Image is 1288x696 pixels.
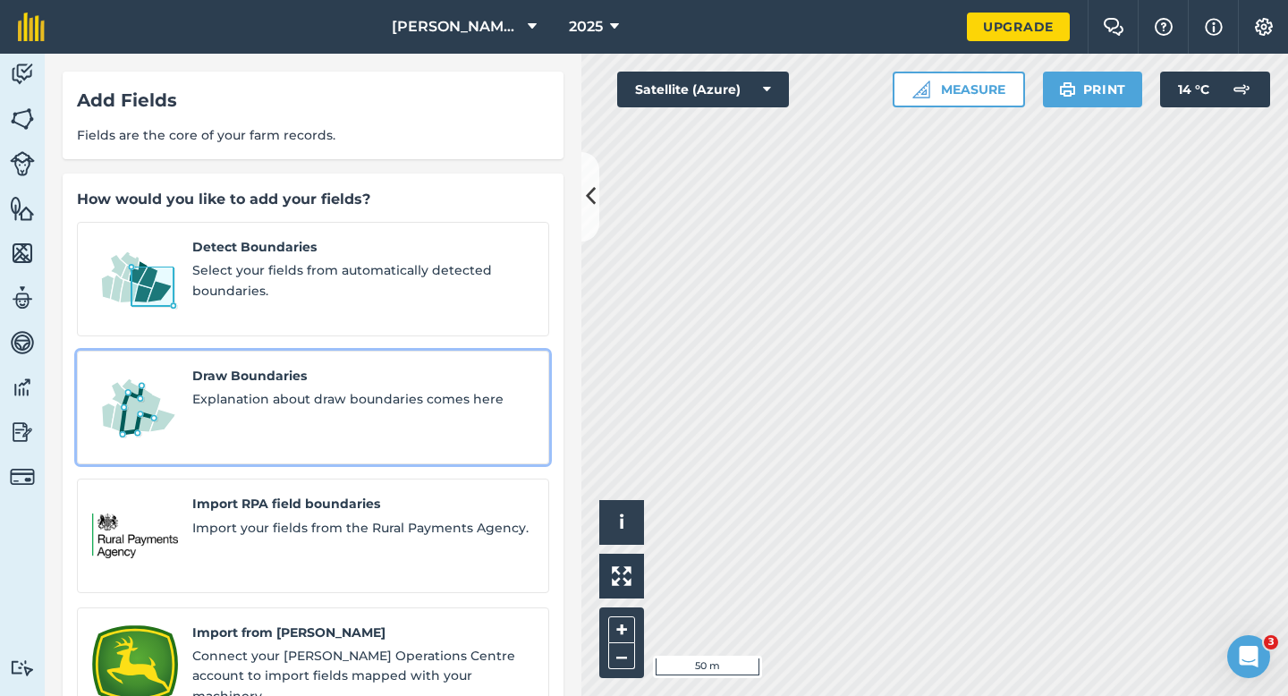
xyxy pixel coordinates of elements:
[192,494,534,514] span: Import RPA field boundaries
[192,389,534,409] span: Explanation about draw boundaries comes here
[192,366,534,386] span: Draw Boundaries
[10,195,35,222] img: svg+xml;base64,PHN2ZyB4bWxucz0iaHR0cDovL3d3dy53My5vcmcvMjAwMC9zdmciIHdpZHRoPSI1NiIgaGVpZ2h0PSI2MC...
[10,61,35,88] img: svg+xml;base64,PD94bWwgdmVyc2lvbj0iMS4wIiBlbmNvZGluZz0idXRmLTgiPz4KPCEtLSBHZW5lcmF0b3I6IEFkb2JlIE...
[77,479,549,593] a: Import RPA field boundariesImport RPA field boundariesImport your fields from the Rural Payments ...
[92,366,178,450] img: Draw Boundaries
[77,86,549,115] div: Add Fields
[192,623,534,642] span: Import from [PERSON_NAME]
[1227,635,1270,678] iframe: Intercom live chat
[1178,72,1209,107] span: 14 ° C
[1043,72,1143,107] button: Print
[893,72,1025,107] button: Measure
[10,106,35,132] img: svg+xml;base64,PHN2ZyB4bWxucz0iaHR0cDovL3d3dy53My5vcmcvMjAwMC9zdmciIHdpZHRoPSI1NiIgaGVpZ2h0PSI2MC...
[77,125,549,145] span: Fields are the core of your farm records.
[1253,18,1275,36] img: A cog icon
[92,237,178,321] img: Detect Boundaries
[1205,16,1223,38] img: svg+xml;base64,PHN2ZyB4bWxucz0iaHR0cDovL3d3dy53My5vcmcvMjAwMC9zdmciIHdpZHRoPSIxNyIgaGVpZ2h0PSIxNy...
[192,518,534,538] span: Import your fields from the Rural Payments Agency.
[18,13,45,41] img: fieldmargin Logo
[967,13,1070,41] a: Upgrade
[10,374,35,401] img: svg+xml;base64,PD94bWwgdmVyc2lvbj0iMS4wIiBlbmNvZGluZz0idXRmLTgiPz4KPCEtLSBHZW5lcmF0b3I6IEFkb2JlIE...
[10,659,35,676] img: svg+xml;base64,PD94bWwgdmVyc2lvbj0iMS4wIiBlbmNvZGluZz0idXRmLTgiPz4KPCEtLSBHZW5lcmF0b3I6IEFkb2JlIE...
[1264,635,1278,649] span: 3
[392,16,521,38] span: [PERSON_NAME] & Sons
[1224,72,1259,107] img: svg+xml;base64,PD94bWwgdmVyc2lvbj0iMS4wIiBlbmNvZGluZz0idXRmLTgiPz4KPCEtLSBHZW5lcmF0b3I6IEFkb2JlIE...
[608,616,635,643] button: +
[92,494,178,578] img: Import RPA field boundaries
[569,16,603,38] span: 2025
[617,72,789,107] button: Satellite (Azure)
[1059,79,1076,100] img: svg+xml;base64,PHN2ZyB4bWxucz0iaHR0cDovL3d3dy53My5vcmcvMjAwMC9zdmciIHdpZHRoPSIxOSIgaGVpZ2h0PSIyNC...
[912,81,930,98] img: Ruler icon
[77,222,549,336] a: Detect BoundariesDetect BoundariesSelect your fields from automatically detected boundaries.
[612,566,631,586] img: Four arrows, one pointing top left, one top right, one bottom right and the last bottom left
[608,643,635,669] button: –
[10,284,35,311] img: svg+xml;base64,PD94bWwgdmVyc2lvbj0iMS4wIiBlbmNvZGluZz0idXRmLTgiPz4KPCEtLSBHZW5lcmF0b3I6IEFkb2JlIE...
[10,464,35,489] img: svg+xml;base64,PD94bWwgdmVyc2lvbj0iMS4wIiBlbmNvZGluZz0idXRmLTgiPz4KPCEtLSBHZW5lcmF0b3I6IEFkb2JlIE...
[192,260,534,301] span: Select your fields from automatically detected boundaries.
[1153,18,1174,36] img: A question mark icon
[10,240,35,267] img: svg+xml;base64,PHN2ZyB4bWxucz0iaHR0cDovL3d3dy53My5vcmcvMjAwMC9zdmciIHdpZHRoPSI1NiIgaGVpZ2h0PSI2MC...
[77,188,549,211] div: How would you like to add your fields?
[77,351,549,465] a: Draw BoundariesDraw BoundariesExplanation about draw boundaries comes here
[619,511,624,533] span: i
[192,237,534,257] span: Detect Boundaries
[1103,18,1124,36] img: Two speech bubbles overlapping with the left bubble in the forefront
[599,500,644,545] button: i
[10,329,35,356] img: svg+xml;base64,PD94bWwgdmVyc2lvbj0iMS4wIiBlbmNvZGluZz0idXRmLTgiPz4KPCEtLSBHZW5lcmF0b3I6IEFkb2JlIE...
[1160,72,1270,107] button: 14 °C
[10,151,35,176] img: svg+xml;base64,PD94bWwgdmVyc2lvbj0iMS4wIiBlbmNvZGluZz0idXRmLTgiPz4KPCEtLSBHZW5lcmF0b3I6IEFkb2JlIE...
[10,419,35,446] img: svg+xml;base64,PD94bWwgdmVyc2lvbj0iMS4wIiBlbmNvZGluZz0idXRmLTgiPz4KPCEtLSBHZW5lcmF0b3I6IEFkb2JlIE...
